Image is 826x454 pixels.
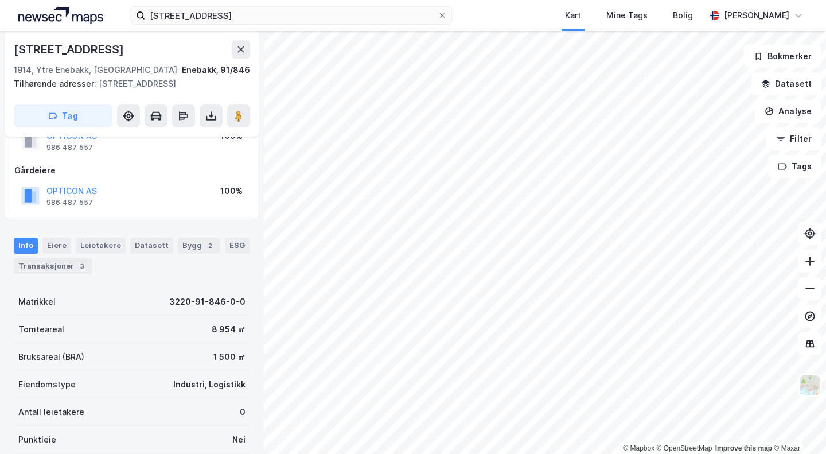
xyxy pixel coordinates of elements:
[225,238,250,254] div: ESG
[46,198,93,207] div: 986 487 557
[14,77,241,91] div: [STREET_ADDRESS]
[606,9,648,22] div: Mine Tags
[755,100,821,123] button: Analyse
[240,405,246,419] div: 0
[769,399,826,454] div: Kontrollprogram for chat
[220,184,243,198] div: 100%
[769,399,826,454] iframe: Chat Widget
[768,155,821,178] button: Tags
[744,45,821,68] button: Bokmerker
[18,7,103,24] img: logo.a4113a55bc3d86da70a041830d287a7e.svg
[46,143,93,152] div: 986 487 557
[173,378,246,391] div: Industri, Logistikk
[18,433,56,447] div: Punktleie
[18,350,84,364] div: Bruksareal (BRA)
[42,238,71,254] div: Eiere
[18,323,64,336] div: Tomteareal
[130,238,173,254] div: Datasett
[204,240,216,251] div: 2
[213,350,246,364] div: 1 500 ㎡
[751,72,821,95] button: Datasett
[169,295,246,309] div: 3220-91-846-0-0
[673,9,693,22] div: Bolig
[182,63,250,77] div: Enebakk, 91/846
[14,63,177,77] div: 1914, Ytre Enebakk, [GEOGRAPHIC_DATA]
[212,323,246,336] div: 8 954 ㎡
[76,261,88,272] div: 3
[14,258,92,274] div: Transaksjoner
[18,405,84,419] div: Antall leietakere
[76,238,126,254] div: Leietakere
[657,444,712,452] a: OpenStreetMap
[18,295,56,309] div: Matrikkel
[799,374,821,396] img: Z
[724,9,789,22] div: [PERSON_NAME]
[14,79,99,88] span: Tilhørende adresser:
[232,433,246,447] div: Nei
[14,238,38,254] div: Info
[178,238,220,254] div: Bygg
[14,104,112,127] button: Tag
[715,444,772,452] a: Improve this map
[145,7,438,24] input: Søk på adresse, matrikkel, gårdeiere, leietakere eller personer
[766,127,821,150] button: Filter
[14,40,126,59] div: [STREET_ADDRESS]
[623,444,654,452] a: Mapbox
[565,9,581,22] div: Kart
[18,378,76,391] div: Eiendomstype
[14,164,250,177] div: Gårdeiere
